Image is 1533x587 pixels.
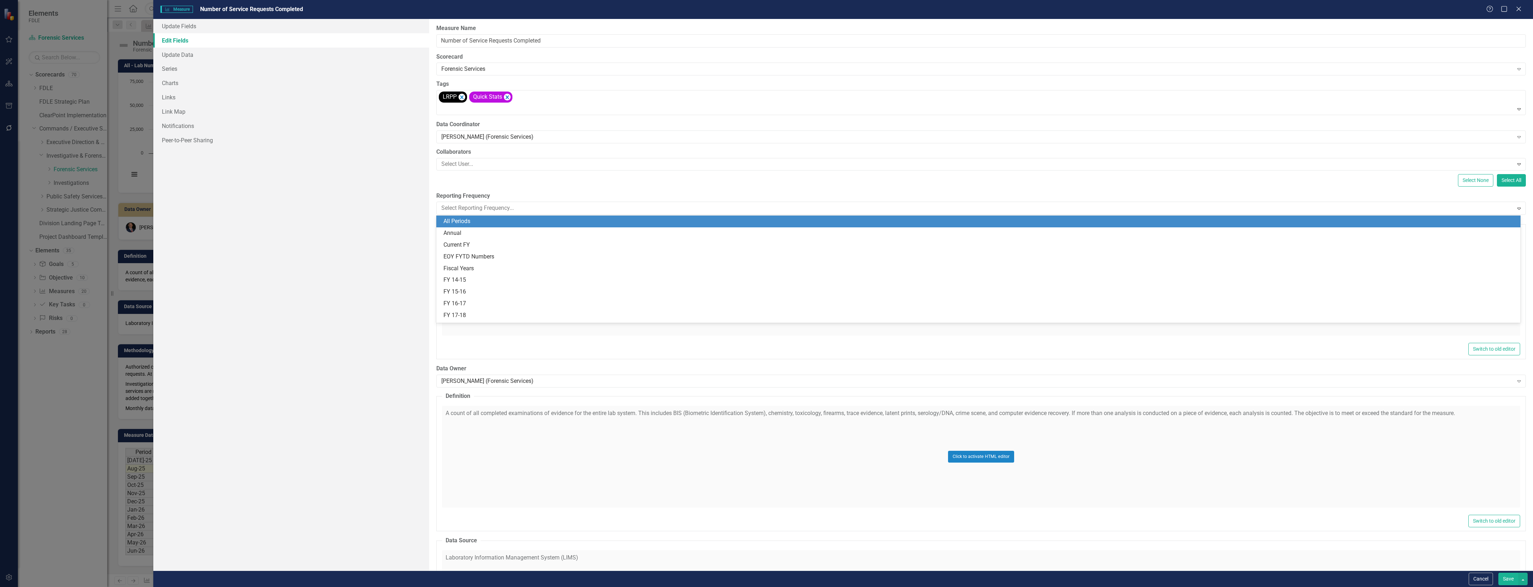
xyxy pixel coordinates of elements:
[153,133,429,147] a: Peer-to-Peer Sharing
[443,229,1516,237] div: Annual
[200,6,303,13] span: Number of Service Requests Completed
[443,265,1516,273] div: Fiscal Years
[436,80,1526,88] label: Tags
[443,276,1516,284] div: FY 14-15
[442,537,481,545] legend: Data Source
[458,94,465,100] div: Remove [object Object]
[443,300,1516,308] div: FY 16-17
[442,392,474,400] legend: Definition
[441,377,1513,385] div: [PERSON_NAME] (Forensic Services)
[1468,343,1520,355] button: Switch to old editor
[436,24,1526,33] label: Measure Name
[436,148,1526,156] label: Collaborators
[436,53,1526,61] label: Scorecard
[160,6,193,13] span: Measure
[443,217,1516,226] div: All Periods
[436,34,1526,48] input: Measure Name
[473,93,502,100] span: Quick Stats
[153,61,429,76] a: Series
[504,94,511,100] div: Remove [object Object]
[153,19,429,33] a: Update Fields
[153,76,429,90] a: Charts
[153,119,429,133] a: Notifications
[1497,174,1526,187] button: Select All
[153,48,429,62] a: Update Data
[436,192,1526,200] label: Reporting Frequency
[948,451,1014,462] button: Click to activate HTML editor
[1458,174,1493,187] button: Select None
[441,133,1513,141] div: [PERSON_NAME] (Forensic Services)
[153,33,429,48] a: Edit Fields
[443,253,1516,261] div: EOY FYTD Numbers
[436,365,1526,373] label: Data Owner
[443,241,1516,249] div: Current FY
[1468,515,1520,527] button: Switch to old editor
[153,90,429,104] a: Links
[436,120,1526,129] label: Data Coordinator
[443,93,457,100] span: LRPP
[441,65,1513,73] div: Forensic Services
[443,311,1516,320] div: FY 17-18
[1498,573,1518,585] button: Save
[443,288,1516,296] div: FY 15-16
[153,104,429,119] a: Link Map
[1469,573,1493,585] button: Cancel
